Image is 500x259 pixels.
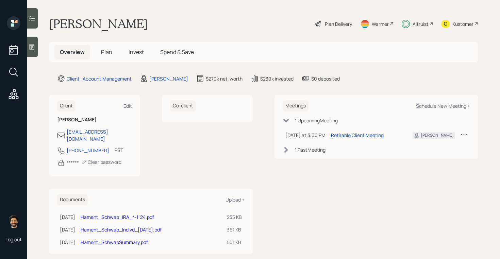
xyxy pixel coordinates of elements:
h6: Meetings [283,100,309,111]
div: 501 KB [227,239,242,246]
div: [EMAIL_ADDRESS][DOMAIN_NAME] [67,128,132,142]
span: Overview [60,48,85,56]
div: Warmer [372,20,389,28]
div: PST [115,146,123,154]
a: Hament_SchwabSummary.pdf [81,239,148,245]
div: Kustomer [452,20,473,28]
div: [DATE] [60,239,75,246]
div: $239k invested [260,75,294,82]
div: Schedule New Meeting + [416,103,470,109]
div: 235 KB [227,213,242,221]
div: 1 Past Meeting [295,146,326,153]
h6: Client [57,100,76,111]
div: Edit [123,103,132,109]
div: $270k net-worth [206,75,243,82]
div: Clear password [82,159,121,165]
div: $0 deposited [311,75,340,82]
div: Plan Delivery [325,20,352,28]
div: Client · Account Management [67,75,132,82]
div: 1 Upcoming Meeting [295,117,338,124]
h1: [PERSON_NAME] [49,16,148,31]
div: Log out [5,236,22,243]
div: Upload + [226,196,245,203]
div: [PERSON_NAME] [421,132,454,138]
span: Plan [101,48,112,56]
img: eric-schwartz-headshot.png [7,214,20,228]
a: Hament_Schwab_IRA_*-1-24.pdf [81,214,154,220]
div: [DATE] [60,213,75,221]
h6: Co-client [170,100,196,111]
h6: Documents [57,194,88,205]
h6: [PERSON_NAME] [57,117,132,123]
div: 361 KB [227,226,242,233]
div: [DATE] at 3:00 PM [285,132,326,139]
div: Altruist [413,20,429,28]
div: Retirable Client Meeting [331,132,384,139]
div: [PERSON_NAME] [149,75,188,82]
div: [DATE] [60,226,75,233]
a: Hament_Schwab_Indivd_[DATE].pdf [81,226,162,233]
span: Spend & Save [160,48,194,56]
div: [PHONE_NUMBER] [67,147,109,154]
span: Invest [129,48,144,56]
